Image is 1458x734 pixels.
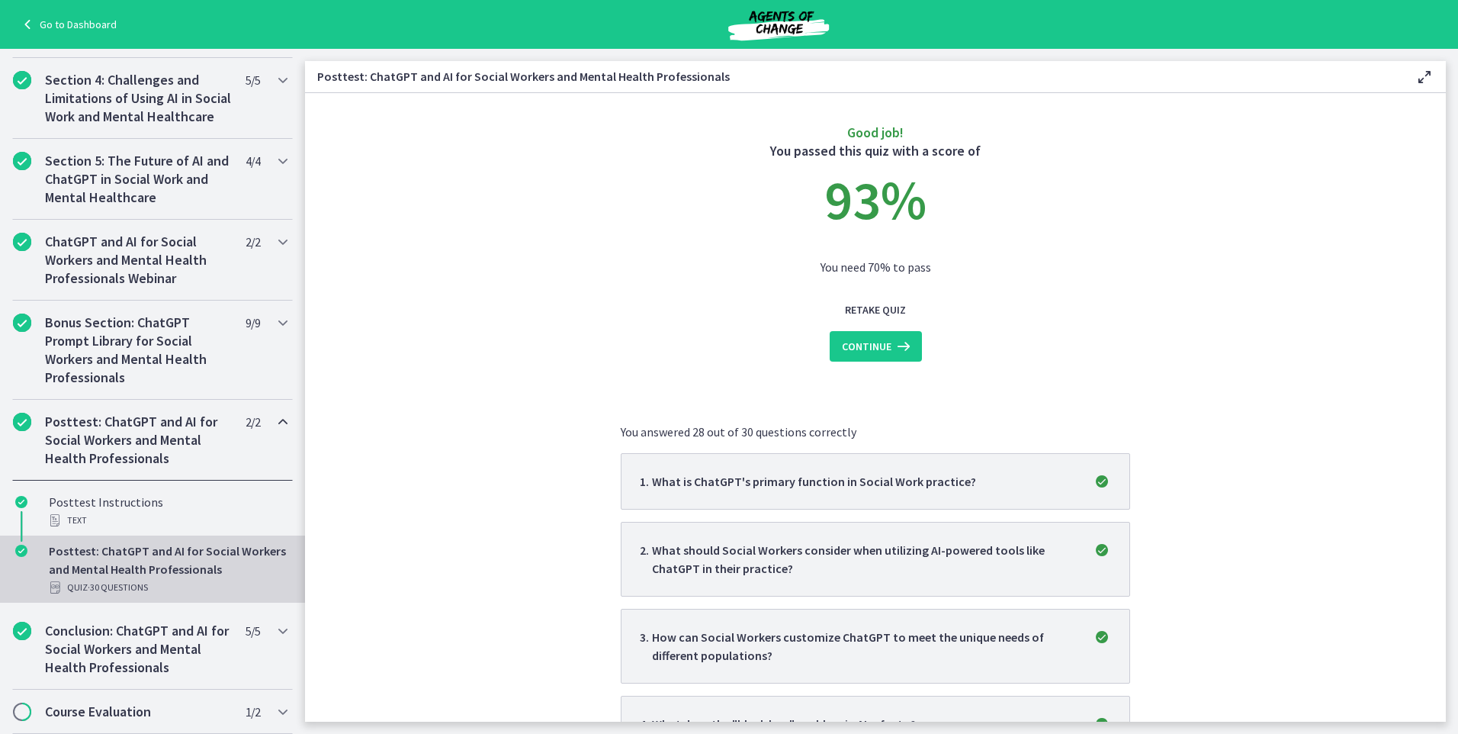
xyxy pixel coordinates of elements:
[49,578,287,597] div: Quiz
[640,628,652,665] span: 3 .
[652,472,976,491] p: What is ChatGPT's primary function in Social Work practice?
[246,622,260,640] span: 5 / 5
[687,6,870,43] img: Agents of Change
[49,511,287,530] div: Text
[640,715,652,733] span: 4 .
[246,152,260,170] span: 4 / 4
[830,331,922,362] button: Continue
[45,152,231,207] h2: Section 5: The Future of AI and ChatGPT in Social Work and Mental Healthcare
[49,493,287,530] div: Posttest Instructions
[830,295,922,325] button: Retake Quiz
[45,71,231,126] h2: Section 4: Challenges and Limitations of Using AI in Social Work and Mental Healthcare
[1093,628,1111,646] i: correct
[1093,472,1111,491] i: correct
[15,545,27,557] i: Completed
[45,314,231,387] h2: Bonus Section: ChatGPT Prompt Library for Social Workers and Mental Health Professionals
[246,71,260,89] span: 5 / 5
[45,622,231,677] h2: Conclusion: ChatGPT and AI for Social Workers and Mental Health Professionals
[45,413,231,468] h2: Posttest: ChatGPT and AI for Social Workers and Mental Health Professionals
[45,703,231,721] h2: Course Evaluation
[246,233,260,251] span: 2 / 2
[621,423,1130,441] p: You answered 28 out of 30 questions correctly
[640,472,652,491] span: 1 .
[45,233,231,288] h2: ChatGPT and AI for Social Workers and Mental Health Professionals Webinar
[640,541,652,578] span: 2 .
[246,413,260,431] span: 2 / 2
[317,67,1391,85] h3: Posttest: ChatGPT and AI for Social Workers and Mental Health Professionals
[246,703,260,721] span: 1 / 2
[652,628,1074,665] p: How can Social Workers customize ChatGPT to meet the unique needs of different populations?
[1093,541,1111,559] i: correct
[49,542,287,597] div: Posttest: ChatGPT and AI for Social Workers and Mental Health Professionals
[246,314,260,332] span: 9 / 9
[88,578,148,597] span: · 30 Questions
[845,301,906,319] span: Retake Quiz
[621,124,1130,160] h3: You passed this quiz with a score of
[652,541,1074,578] p: What should Social Workers consider when utilizing AI-powered tools like ChatGPT in their practice?
[13,314,31,332] i: Completed
[621,172,1130,227] p: 93 %
[13,71,31,89] i: Completed
[13,413,31,431] i: Completed
[13,233,31,251] i: Completed
[1093,715,1111,733] i: correct
[847,124,904,141] span: Good job!
[13,622,31,640] i: Completed
[652,715,916,733] p: What does the "black box" problem in AI refer to?
[13,152,31,170] i: Completed
[15,496,27,508] i: Completed
[18,15,117,34] a: Go to Dashboard
[621,246,1130,276] p: You need 70% to pass
[842,337,891,356] span: Continue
